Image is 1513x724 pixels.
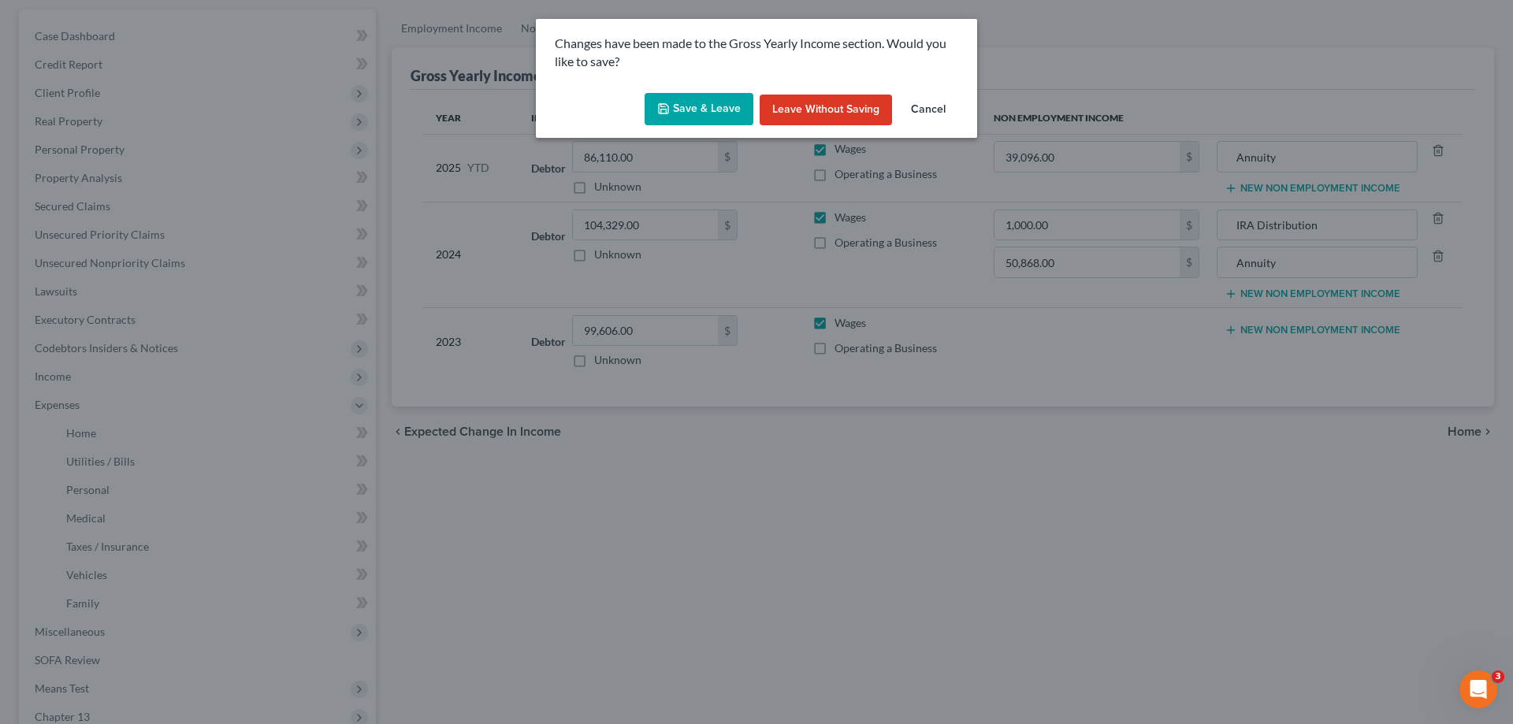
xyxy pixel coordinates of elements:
span: 3 [1492,670,1504,683]
iframe: Intercom live chat [1459,670,1497,708]
button: Save & Leave [645,93,753,126]
p: Changes have been made to the Gross Yearly Income section. Would you like to save? [555,35,958,71]
button: Cancel [898,95,958,126]
button: Leave without Saving [760,95,892,126]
